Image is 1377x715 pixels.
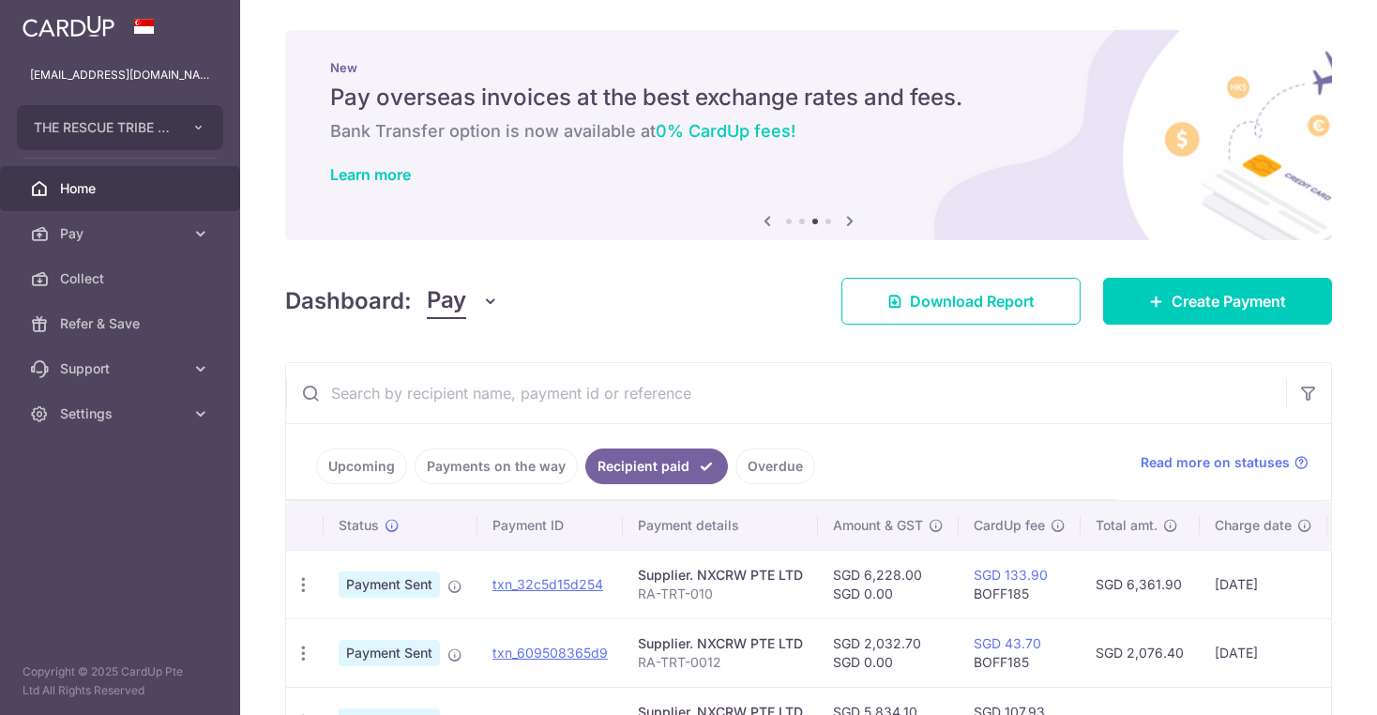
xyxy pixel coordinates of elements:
[415,449,578,484] a: Payments on the way
[959,550,1081,618] td: BOFF185
[638,634,803,653] div: Supplier. NXCRW PTE LTD
[974,635,1041,651] a: SGD 43.70
[60,179,184,198] span: Home
[330,165,411,184] a: Learn more
[286,363,1286,423] input: Search by recipient name, payment id or reference
[427,283,499,319] button: Pay
[1081,550,1200,618] td: SGD 6,361.90
[492,645,608,661] a: txn_609508365d9
[339,640,440,666] span: Payment Sent
[1096,516,1158,535] span: Total amt.
[60,269,184,288] span: Collect
[330,60,1287,75] p: New
[1081,618,1200,687] td: SGD 2,076.40
[427,283,466,319] span: Pay
[316,449,407,484] a: Upcoming
[330,83,1287,113] h5: Pay overseas invoices at the best exchange rates and fees.
[1172,290,1286,312] span: Create Payment
[910,290,1035,312] span: Download Report
[974,567,1048,583] a: SGD 133.90
[638,653,803,672] p: RA-TRT-0012
[60,224,184,243] span: Pay
[285,30,1332,240] img: International Invoice Banner
[818,618,959,687] td: SGD 2,032.70 SGD 0.00
[1200,550,1327,618] td: [DATE]
[1141,453,1309,472] a: Read more on statuses
[1103,278,1332,325] a: Create Payment
[285,284,412,318] h4: Dashboard:
[638,585,803,603] p: RA-TRT-010
[818,550,959,618] td: SGD 6,228.00 SGD 0.00
[34,118,173,137] span: THE RESCUE TRIBE PTE. LTD.
[623,501,818,550] th: Payment details
[841,278,1081,325] a: Download Report
[23,15,114,38] img: CardUp
[585,449,728,484] a: Recipient paid
[1141,453,1290,472] span: Read more on statuses
[638,566,803,585] div: Supplier. NXCRW PTE LTD
[30,66,210,84] p: [EMAIL_ADDRESS][DOMAIN_NAME]
[833,516,923,535] span: Amount & GST
[17,105,223,150] button: THE RESCUE TRIBE PTE. LTD.
[974,516,1045,535] span: CardUp fee
[330,120,1287,143] h6: Bank Transfer option is now available at
[959,618,1081,687] td: BOFF185
[60,359,184,378] span: Support
[60,314,184,333] span: Refer & Save
[1256,659,1358,706] iframe: Opens a widget where you can find more information
[492,576,603,592] a: txn_32c5d15d254
[656,121,795,141] span: 0% CardUp fees!
[1200,618,1327,687] td: [DATE]
[339,571,440,598] span: Payment Sent
[477,501,623,550] th: Payment ID
[339,516,379,535] span: Status
[1215,516,1292,535] span: Charge date
[60,404,184,423] span: Settings
[735,449,815,484] a: Overdue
